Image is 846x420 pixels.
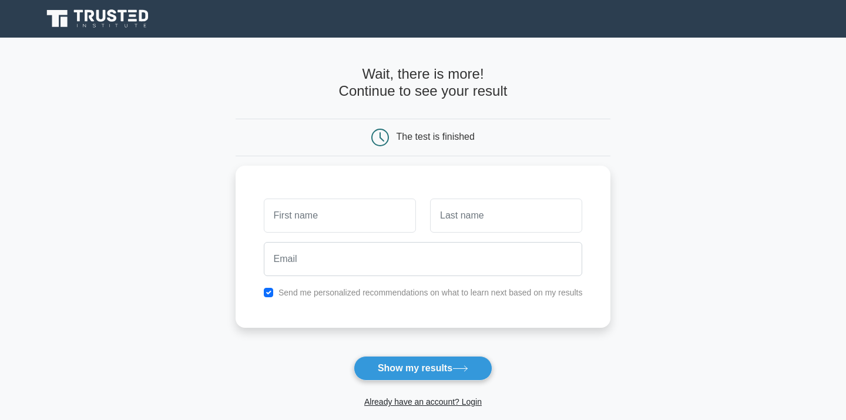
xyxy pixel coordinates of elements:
input: Email [264,242,583,276]
a: Already have an account? Login [364,397,482,406]
button: Show my results [354,356,492,381]
div: The test is finished [397,132,475,142]
input: Last name [430,199,582,233]
input: First name [264,199,416,233]
label: Send me personalized recommendations on what to learn next based on my results [278,288,583,297]
h4: Wait, there is more! Continue to see your result [236,66,611,100]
